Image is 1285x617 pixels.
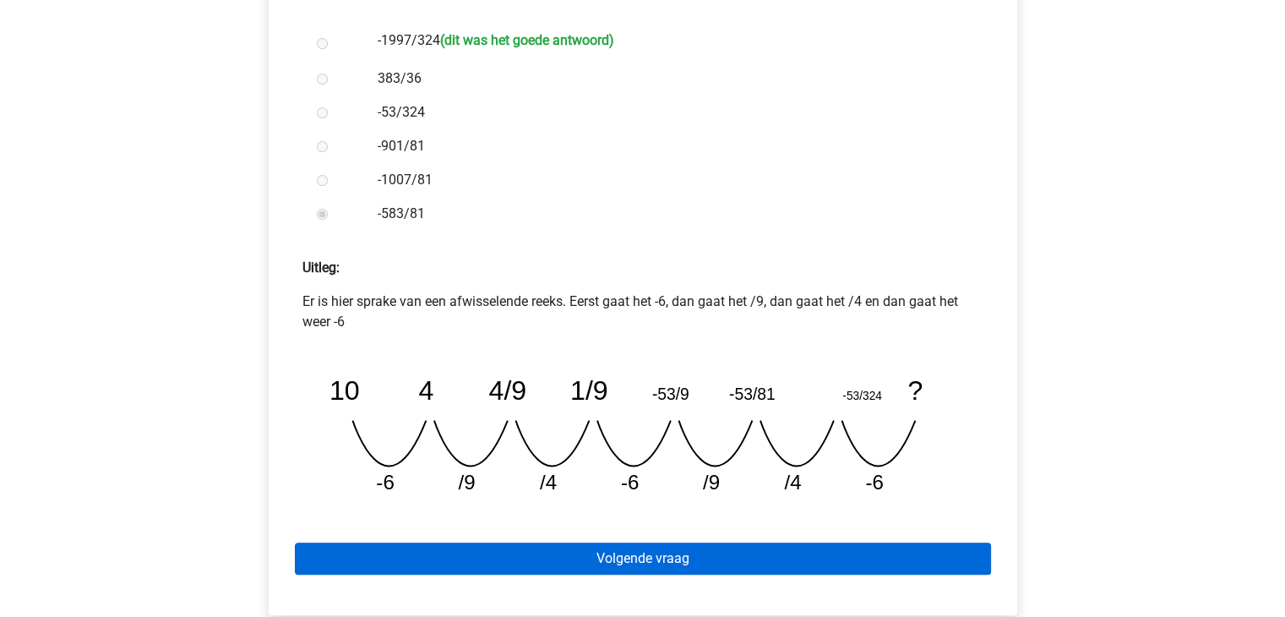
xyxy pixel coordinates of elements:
tspan: -6 [866,471,885,494]
tspan: -53/9 [652,385,689,403]
tspan: -53/81 [730,385,776,403]
label: -1997/324 [378,30,962,55]
label: -1007/81 [378,170,962,190]
label: -901/81 [378,136,962,156]
tspan: /4 [540,471,557,494]
a: Volgende vraag [295,543,991,575]
tspan: /4 [785,471,802,494]
h6: (dit was het goede antwoord) [440,32,614,48]
strong: Uitleg: [302,259,340,276]
tspan: 1/9 [570,375,608,406]
tspan: -53/324 [843,389,883,402]
tspan: 4/9 [488,375,526,406]
p: Er is hier sprake van een afwisselende reeks. Eerst gaat het -6, dan gaat het /9, dan gaat het /4... [302,292,983,332]
tspan: -6 [621,471,640,494]
tspan: ? [909,375,924,406]
tspan: 10 [329,375,359,406]
tspan: 4 [418,375,433,406]
tspan: -6 [376,471,395,494]
label: -583/81 [378,204,962,224]
label: -53/324 [378,102,962,123]
tspan: /9 [704,471,721,494]
tspan: /9 [458,471,475,494]
label: 383/36 [378,68,962,89]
